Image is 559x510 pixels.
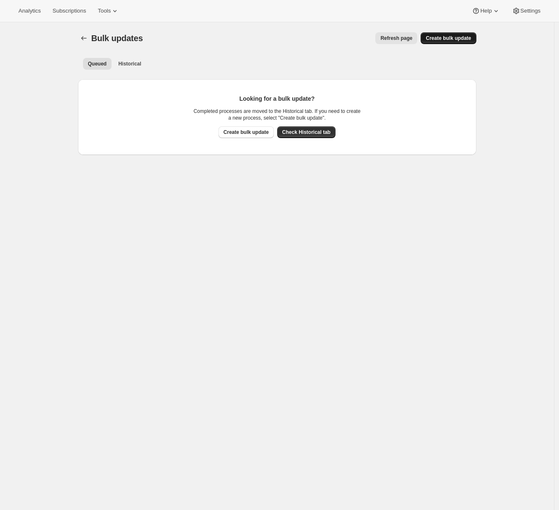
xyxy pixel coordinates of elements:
[78,32,90,44] button: Bulk updates
[118,60,141,67] span: Historical
[282,129,330,136] span: Check Historical tab
[480,8,491,14] span: Help
[421,32,476,44] button: Create bulk update
[88,60,107,67] span: Queued
[193,108,361,121] p: Completed processes are moved to the Historical tab. If you need to create a new process, select ...
[375,32,417,44] button: Refresh page
[277,126,335,138] button: Check Historical tab
[467,5,505,17] button: Help
[193,94,361,103] p: Looking for a bulk update?
[224,129,269,136] span: Create bulk update
[520,8,541,14] span: Settings
[426,35,471,42] span: Create bulk update
[98,8,111,14] span: Tools
[91,34,143,43] span: Bulk updates
[52,8,86,14] span: Subscriptions
[93,5,124,17] button: Tools
[507,5,546,17] button: Settings
[47,5,91,17] button: Subscriptions
[380,35,412,42] span: Refresh page
[18,8,41,14] span: Analytics
[13,5,46,17] button: Analytics
[218,126,274,138] button: Create bulk update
